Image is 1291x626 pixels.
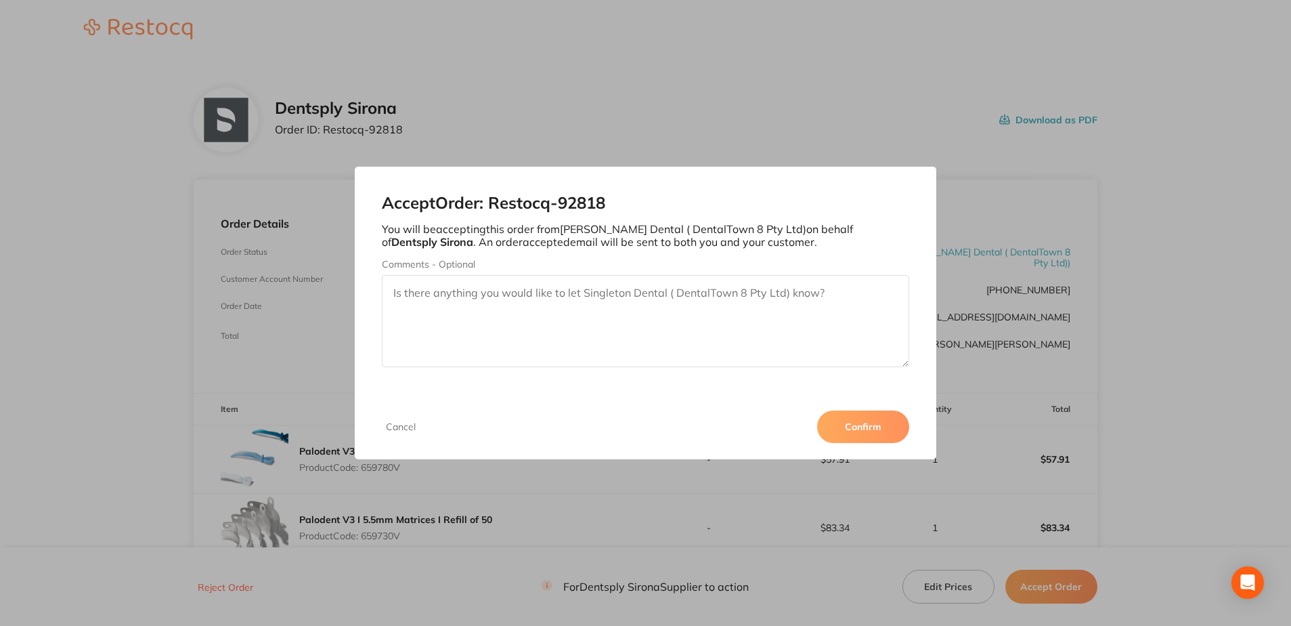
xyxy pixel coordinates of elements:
[382,259,909,270] label: Comments - Optional
[382,421,420,433] button: Cancel
[817,411,909,443] button: Confirm
[1231,566,1264,599] div: Open Intercom Messenger
[382,194,909,213] h2: Accept Order: Restocq- 92818
[391,235,473,249] b: Dentsply Sirona
[382,223,909,248] p: You will be accepting this order from [PERSON_NAME] Dental ( DentalTown 8 Pty Ltd) on behalf of ....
